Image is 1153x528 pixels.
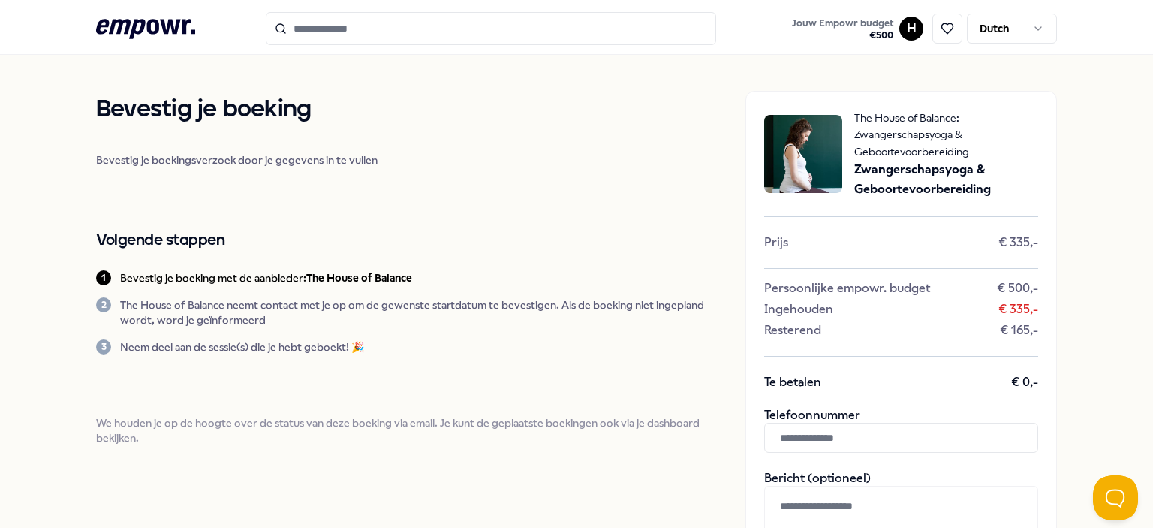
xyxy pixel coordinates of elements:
[998,235,1038,250] span: € 335,-
[764,375,821,390] span: Te betalen
[1011,375,1038,390] span: € 0,-
[120,339,364,355] p: Neem deel aan de sessie(s) die je hebt geboekt! 🎉
[854,110,1038,160] span: The House of Balance: Zwangerschapsyoga & Geboortevoorbereiding
[96,415,715,445] span: We houden je op de hoogte over de status van deze boeking via email. Je kunt de geplaatste boekin...
[764,408,1038,453] div: Telefoonnummer
[764,235,788,250] span: Prijs
[789,14,896,44] button: Jouw Empowr budget€500
[96,297,111,312] div: 2
[792,17,893,29] span: Jouw Empowr budget
[998,302,1038,317] span: € 335,-
[1093,475,1138,520] iframe: Help Scout Beacon - Open
[96,91,715,128] h1: Bevestig je boeking
[764,115,842,193] img: package image
[764,323,821,338] span: Resterend
[96,228,715,252] h2: Volgende stappen
[96,270,111,285] div: 1
[306,272,412,284] b: The House of Balance
[854,160,1038,198] span: Zwangerschapsyoga & Geboortevoorbereiding
[1000,323,1038,338] span: € 165,-
[786,13,899,44] a: Jouw Empowr budget€500
[96,152,715,167] span: Bevestig je boekingsverzoek door je gegevens in te vullen
[96,339,111,355] div: 3
[764,302,833,317] span: Ingehouden
[266,12,716,45] input: Search for products, categories or subcategories
[764,281,930,296] span: Persoonlijke empowr. budget
[120,297,715,327] p: The House of Balance neemt contact met je op om de gewenste startdatum te bevestigen. Als de boek...
[120,270,412,285] p: Bevestig je boeking met de aanbieder:
[792,29,893,41] span: € 500
[997,281,1038,296] span: € 500,-
[899,17,923,41] button: H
